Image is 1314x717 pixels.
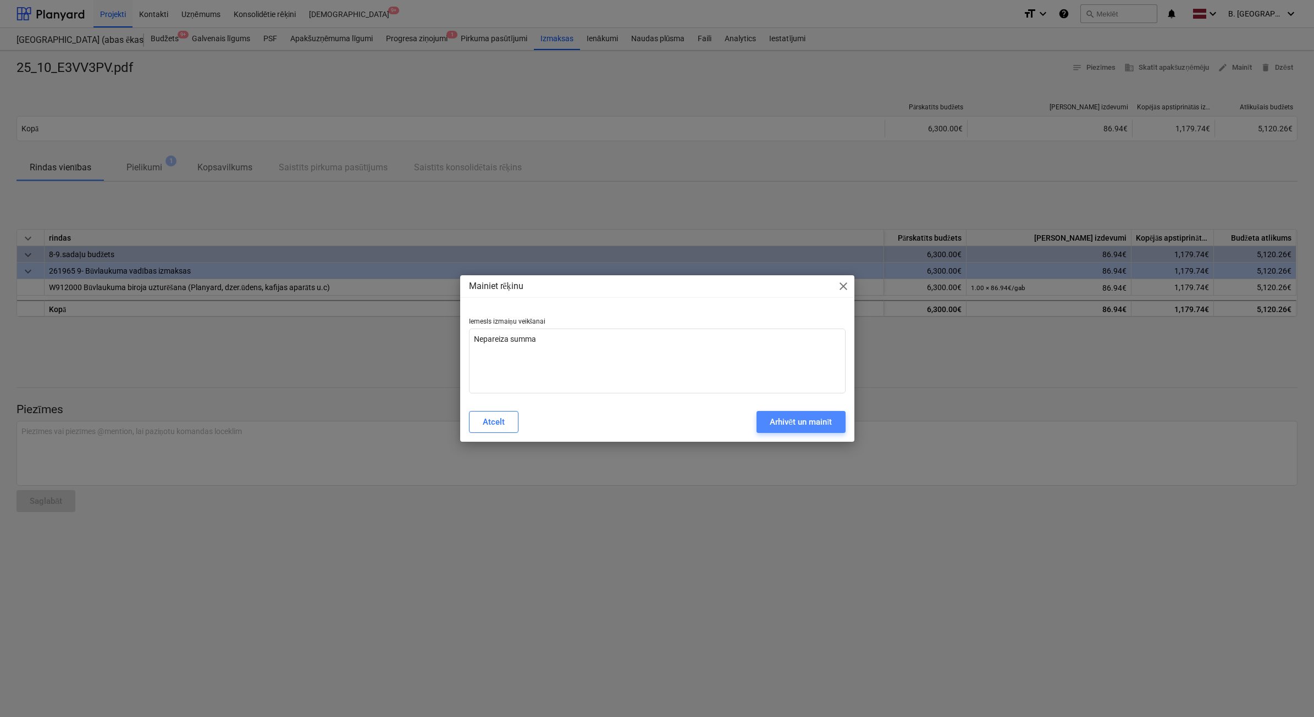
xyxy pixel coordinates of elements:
div: Arhivēt un mainīt [770,415,832,429]
span: close [837,280,850,293]
button: Atcelt [469,411,518,433]
div: Atcelt [483,415,505,429]
p: Mainiet rēķinu [469,280,523,293]
p: Iemesls izmaiņu veikšanai [469,318,846,329]
button: Arhivēt un mainīt [757,411,846,433]
iframe: Chat Widget [1259,664,1314,717]
textarea: Nepareiza summa [469,329,846,393]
